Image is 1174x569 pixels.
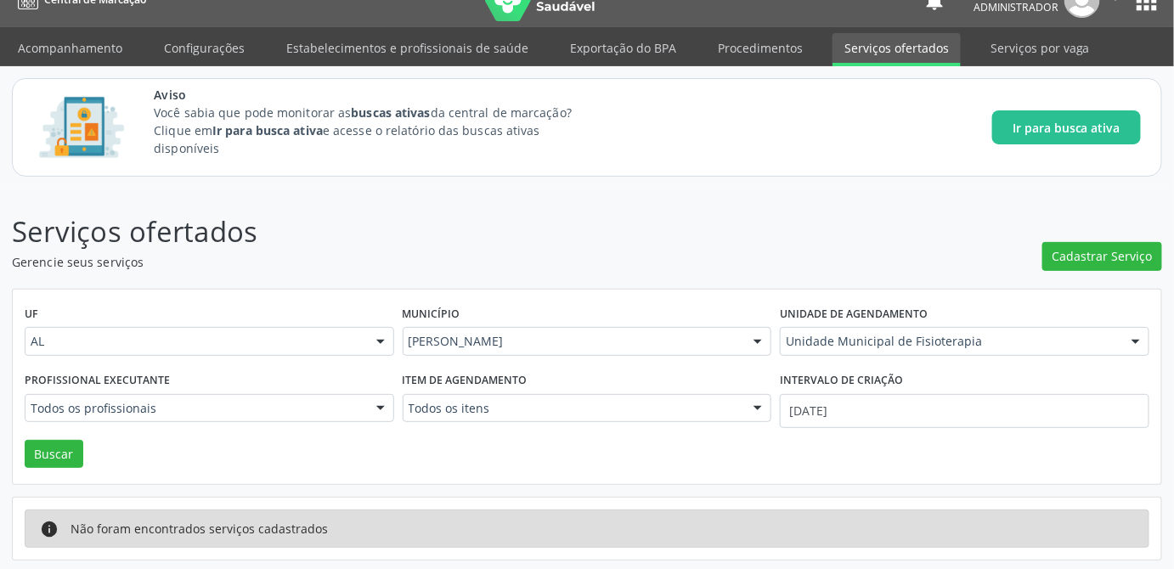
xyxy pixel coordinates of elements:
span: Todos os itens [409,400,737,417]
label: Intervalo de criação [780,368,903,394]
span: [PERSON_NAME] [409,333,737,350]
label: Profissional executante [25,368,170,394]
a: Configurações [152,33,257,63]
span: Ir para busca ativa [1013,119,1120,137]
p: Gerencie seus serviços [12,253,817,271]
span: AL [31,333,359,350]
p: Serviços ofertados [12,211,817,253]
a: Exportação do BPA [558,33,688,63]
label: Item de agendamento [403,368,528,394]
a: Procedimentos [706,33,815,63]
span: Unidade Municipal de Fisioterapia [786,333,1115,350]
button: Ir para busca ativa [992,110,1141,144]
strong: buscas ativas [351,104,430,121]
p: Você sabia que pode monitorar as da central de marcação? Clique em e acesse o relatório das busca... [154,104,603,157]
span: Todos os profissionais [31,400,359,417]
label: Município [403,301,460,328]
a: Serviços por vaga [979,33,1102,63]
span: Aviso [154,86,603,104]
a: Acompanhamento [6,33,134,63]
a: Serviços ofertados [833,33,961,66]
input: Selecione um intervalo [780,394,1149,428]
img: Imagem de CalloutCard [33,89,130,166]
span: Cadastrar Serviço [1053,247,1153,265]
label: UF [25,301,38,328]
label: Unidade de agendamento [780,301,928,328]
button: Buscar [25,440,83,469]
div: Não foram encontrados serviços cadastrados [71,520,329,538]
strong: Ir para busca ativa [212,122,323,138]
button: Cadastrar Serviço [1042,242,1162,271]
a: Estabelecimentos e profissionais de saúde [274,33,540,63]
